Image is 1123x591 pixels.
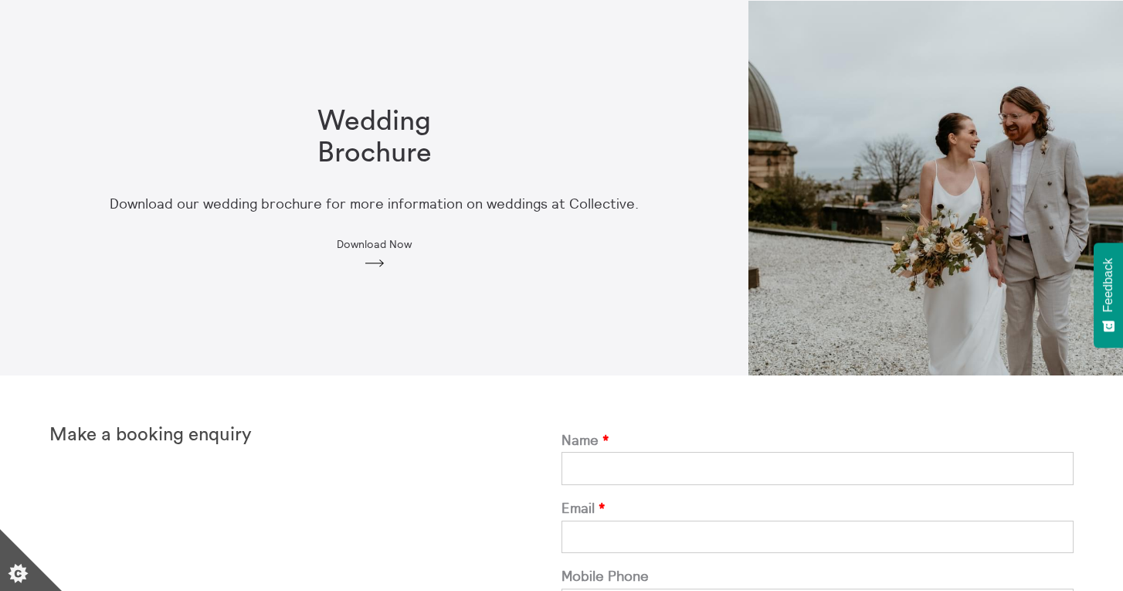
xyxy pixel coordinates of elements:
span: Download Now [337,238,412,250]
label: Email [561,501,1074,517]
h1: Wedding Brochure [276,106,473,170]
p: Download our wedding brochure for more information on weddings at Collective. [110,196,639,212]
span: Feedback [1101,258,1115,312]
label: Mobile Phone [561,569,1074,585]
strong: Make a booking enquiry [49,426,252,444]
label: Name [561,433,1074,449]
button: Feedback - Show survey [1094,243,1123,348]
img: Modern art shoot Claire Fleck 10 [748,1,1123,375]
